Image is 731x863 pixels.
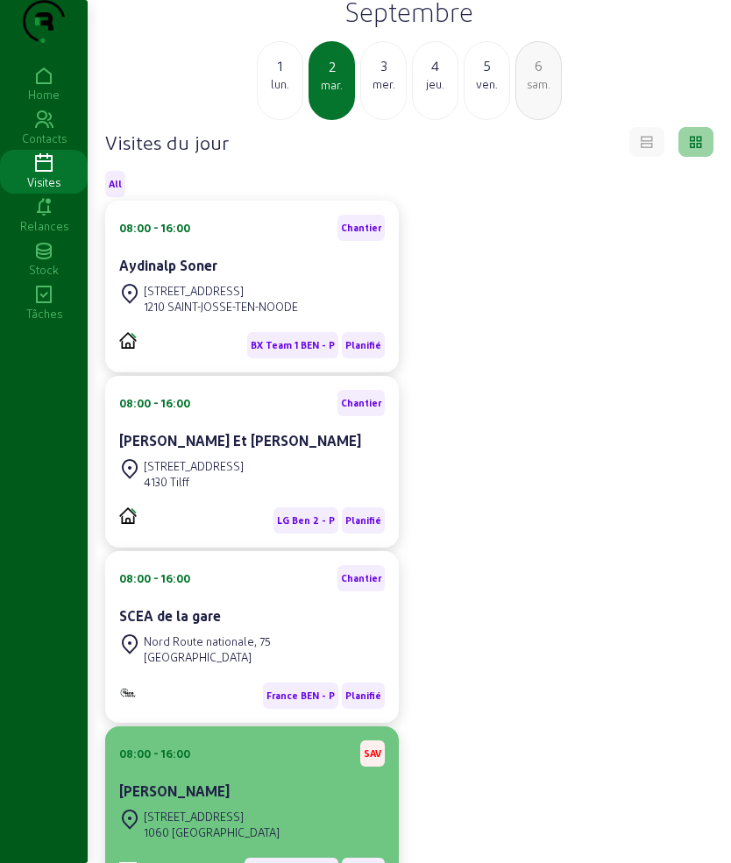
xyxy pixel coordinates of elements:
div: lun. [258,76,302,92]
cam-card-title: SCEA de la gare [119,607,221,624]
div: 08:00 - 16:00 [119,395,190,411]
div: [STREET_ADDRESS] [144,283,298,299]
span: All [109,178,122,190]
cam-card-title: Aydinalp Soner [119,257,217,273]
div: 08:00 - 16:00 [119,570,190,586]
span: LG Ben 2 - P [277,514,335,527]
span: Planifié [345,339,381,351]
div: 2 [310,56,353,77]
span: France BEN - P [266,690,335,702]
div: 4 [413,55,458,76]
span: BX Team 1 BEN - P [251,339,335,351]
cam-card-title: [PERSON_NAME] Et [PERSON_NAME] [119,432,361,449]
div: ven. [465,76,509,92]
span: SAV [364,747,381,760]
div: 1 [258,55,302,76]
div: 1060 [GEOGRAPHIC_DATA] [144,824,280,840]
div: mar. [310,77,353,93]
span: Chantier [341,397,381,409]
div: 5 [465,55,509,76]
div: jeu. [413,76,458,92]
span: Planifié [345,690,381,702]
span: Chantier [341,572,381,584]
h4: Visites du jour [105,130,229,154]
div: 1210 SAINT-JOSSE-TEN-NOODE [144,299,298,315]
img: PVELEC [119,332,137,349]
div: 6 [516,55,561,76]
div: Nord Route nationale, 75 [144,633,271,649]
div: [GEOGRAPHIC_DATA] [144,649,271,665]
div: sam. [516,76,561,92]
div: mer. [361,76,406,92]
img: B2B - PVELEC [119,687,137,698]
img: PVELEC [119,507,137,524]
cam-card-title: [PERSON_NAME] [119,782,230,799]
div: 3 [361,55,406,76]
div: [STREET_ADDRESS] [144,458,244,474]
div: [STREET_ADDRESS] [144,809,280,824]
div: 08:00 - 16:00 [119,746,190,761]
div: 4130 Tilff [144,474,244,490]
div: 08:00 - 16:00 [119,220,190,236]
span: Chantier [341,222,381,234]
span: Planifié [345,514,381,527]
